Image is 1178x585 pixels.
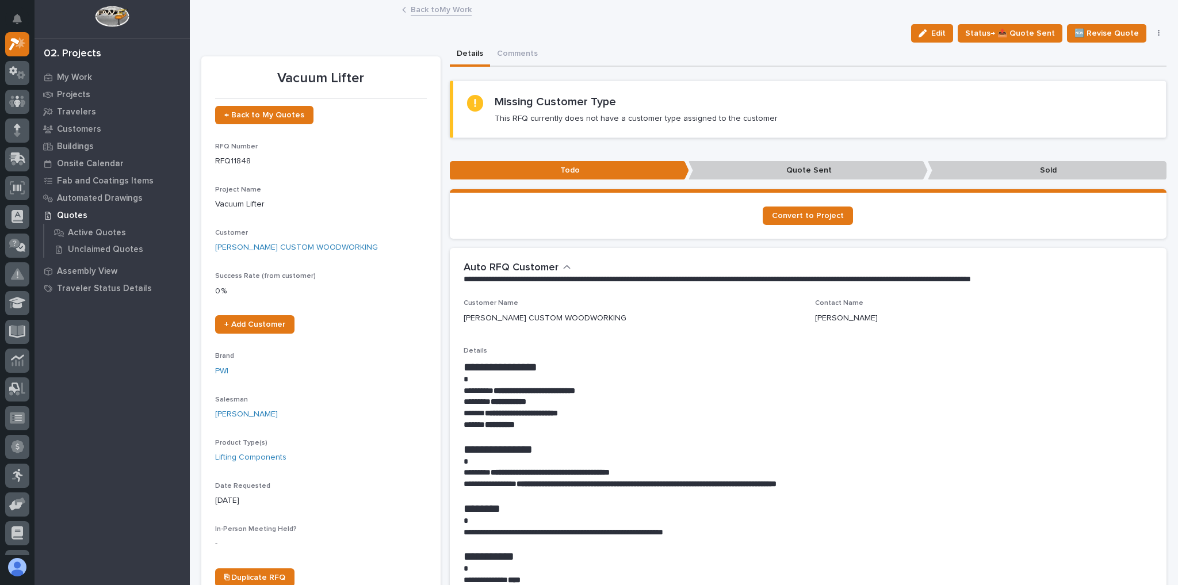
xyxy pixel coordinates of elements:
a: Assembly View [35,262,190,280]
a: Quotes [35,207,190,224]
div: Notifications [14,14,29,32]
p: Sold [928,161,1167,180]
a: PWI [215,365,228,377]
p: Automated Drawings [57,193,143,204]
p: This RFQ currently does not have a customer type assigned to the customer [495,113,778,124]
p: Traveler Status Details [57,284,152,294]
span: ← Back to My Quotes [224,111,304,119]
a: Automated Drawings [35,189,190,207]
span: Date Requested [215,483,270,490]
a: Convert to Project [763,207,853,225]
span: Project Name [215,186,261,193]
a: Customers [35,120,190,137]
p: Fab and Coatings Items [57,176,154,186]
p: Assembly View [57,266,117,277]
p: Active Quotes [68,228,126,238]
span: Product Type(s) [215,439,267,446]
a: Buildings [35,137,190,155]
p: [DATE] [215,495,427,507]
a: Lifting Components [215,452,286,464]
span: Success Rate (from customer) [215,273,316,280]
h2: Missing Customer Type [495,95,616,109]
span: Customer [215,230,248,236]
p: Customers [57,124,101,135]
span: Convert to Project [772,212,844,220]
p: - [215,538,427,550]
p: Buildings [57,142,94,152]
a: Onsite Calendar [35,155,190,172]
p: Vacuum Lifter [215,70,427,87]
span: Details [464,347,487,354]
a: [PERSON_NAME] [215,408,278,420]
p: [PERSON_NAME] CUSTOM WOODWORKING [464,312,626,324]
span: Contact Name [815,300,863,307]
a: Fab and Coatings Items [35,172,190,189]
p: Unclaimed Quotes [68,244,143,255]
p: RFQ11848 [215,155,427,167]
span: ⎘ Duplicate RFQ [224,573,285,582]
button: Status→ 📤 Quote Sent [958,24,1062,43]
p: My Work [57,72,92,83]
span: Customer Name [464,300,518,307]
p: Todo [450,161,689,180]
button: Comments [490,43,545,67]
a: Projects [35,86,190,103]
a: + Add Customer [215,315,294,334]
p: Vacuum Lifter [215,198,427,211]
button: Auto RFQ Customer [464,262,571,274]
button: users-avatar [5,555,29,579]
p: [PERSON_NAME] [815,312,878,324]
p: Quote Sent [689,161,928,180]
span: Salesman [215,396,248,403]
a: Traveler Status Details [35,280,190,297]
span: Brand [215,353,234,360]
button: 🆕 Revise Quote [1067,24,1146,43]
a: ← Back to My Quotes [215,106,313,124]
button: Notifications [5,7,29,31]
img: Workspace Logo [95,6,129,27]
p: Onsite Calendar [57,159,124,169]
a: My Work [35,68,190,86]
a: [PERSON_NAME] CUSTOM WOODWORKING [215,242,378,254]
span: Status→ 📤 Quote Sent [965,26,1055,40]
a: Active Quotes [44,224,190,240]
a: Back toMy Work [411,2,472,16]
a: Unclaimed Quotes [44,241,190,257]
p: Travelers [57,107,96,117]
span: In-Person Meeting Held? [215,526,297,533]
button: Edit [911,24,953,43]
button: Details [450,43,490,67]
span: Edit [931,28,946,39]
p: Projects [57,90,90,100]
span: + Add Customer [224,320,285,328]
p: 0 % [215,285,427,297]
div: 02. Projects [44,48,101,60]
h2: Auto RFQ Customer [464,262,559,274]
a: Travelers [35,103,190,120]
span: 🆕 Revise Quote [1074,26,1139,40]
span: RFQ Number [215,143,258,150]
p: Quotes [57,211,87,221]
